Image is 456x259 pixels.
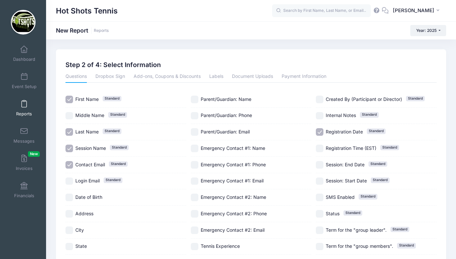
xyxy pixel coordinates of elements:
a: Payment Information [282,71,326,83]
span: [PERSON_NAME] [393,7,434,14]
span: Standard [380,145,399,150]
span: Emergency Contact #2: Name [201,194,266,200]
a: Questions [65,71,87,83]
span: Term for the "group leader". [326,227,387,233]
input: Search by First Name, Last Name, or Email... [272,4,371,17]
span: Login Email [75,178,100,183]
input: Address [65,210,73,218]
a: Add-ons, Coupons & Discounts [134,71,201,83]
button: Year: 2025 [410,25,446,36]
span: Messages [13,138,35,144]
span: Standard [108,112,127,117]
h1: Hot Shots Tennis [56,3,118,18]
a: Dropbox Sign [95,71,125,83]
span: Session Name [75,145,106,151]
input: Parent/Guardian: Phone [191,112,198,120]
input: Session NameStandard [65,145,73,152]
span: SMS Enabled [326,194,355,200]
input: Internal NotesStandard [316,112,323,120]
input: StatusStandard [316,210,323,218]
input: Parent/Guardian: Email [191,128,198,136]
span: Reports [16,111,32,117]
input: Emergency Contact #1: Email [191,177,198,185]
span: Emergency Contact #2: Phone [201,211,267,216]
input: Emergency Contact #2: Phone [191,210,198,218]
a: Dashboard [9,42,40,65]
input: Emergency Contact #1: Phone [191,161,198,169]
span: Middle Name [75,112,104,118]
span: Status [326,211,340,216]
span: Emergency Contact #2: Email [201,227,265,233]
span: Parent/Guardian: Email [201,129,250,134]
span: Emergency Contact #1: Phone [201,162,266,167]
input: Parent/Guardian: Name [191,96,198,103]
input: City [65,226,73,234]
span: Address [75,211,93,216]
span: Standard [367,129,386,134]
span: Standard [103,96,121,101]
span: Term for the "group members". [326,243,393,249]
input: Login EmailStandard [65,177,73,185]
span: First Name [75,96,99,102]
h1: New Report [56,27,109,34]
span: Session: End Date [326,162,365,167]
input: Created By (Participant or Director)Standard [316,96,323,103]
span: Session: Start Date [326,178,367,183]
input: SMS EnabledStandard [316,194,323,201]
span: Standard [104,177,122,183]
span: Emergency Contact #1: Name [201,145,265,151]
span: Date of Birth [75,194,102,200]
span: Created By (Participant or Director) [326,96,402,102]
a: Labels [209,71,223,83]
h2: Step 2 of 4: Select Information [65,61,161,69]
input: Registration Time (EST)Standard [316,145,323,152]
span: Standard [359,194,377,199]
a: Financials [9,178,40,201]
span: Registration Time (EST) [326,145,376,151]
a: InvoicesNew [9,151,40,174]
input: First NameStandard [65,96,73,103]
span: Standard [110,145,129,150]
a: Event Setup [9,69,40,92]
input: Emergency Contact #2: Email [191,226,198,234]
input: Registration DateStandard [316,128,323,136]
input: Emergency Contact #2: Name [191,194,198,201]
span: Event Setup [12,84,37,89]
img: Hot Shots Tennis [11,10,36,35]
span: Standard [343,210,362,216]
input: Middle NameStandard [65,112,73,120]
span: Standard [368,161,387,167]
span: Standard [391,227,409,232]
span: Financials [14,193,34,199]
span: City [75,227,84,233]
button: [PERSON_NAME] [389,3,446,18]
span: Registration Date [326,129,363,134]
span: Standard [103,129,121,134]
span: New [28,151,40,157]
input: State [65,243,73,250]
input: Contact EmailStandard [65,161,73,169]
span: Invoices [16,166,33,171]
span: Dashboard [13,57,35,62]
span: Emergency Contact #1: Email [201,178,264,183]
span: Contact Email [75,162,105,167]
a: Reports [9,97,40,120]
input: Term for the "group members".Standard [316,243,323,250]
span: Parent/Guardian: Name [201,96,251,102]
span: Standard [109,161,128,167]
span: Standard [397,243,416,248]
a: Document Uploads [232,71,273,83]
input: Tennis Experience [191,243,198,250]
a: Messages [9,124,40,147]
span: Year: 2025 [416,28,437,33]
input: Date of Birth [65,194,73,201]
input: Session: End DateStandard [316,161,323,169]
span: Last Name [75,129,99,134]
span: Standard [406,96,425,101]
input: Last NameStandard [65,128,73,136]
a: Reports [94,28,109,33]
input: Term for the "group leader".Standard [316,226,323,234]
span: State [75,243,87,249]
input: Emergency Contact #1: Name [191,145,198,152]
span: Internal Notes [326,112,356,118]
